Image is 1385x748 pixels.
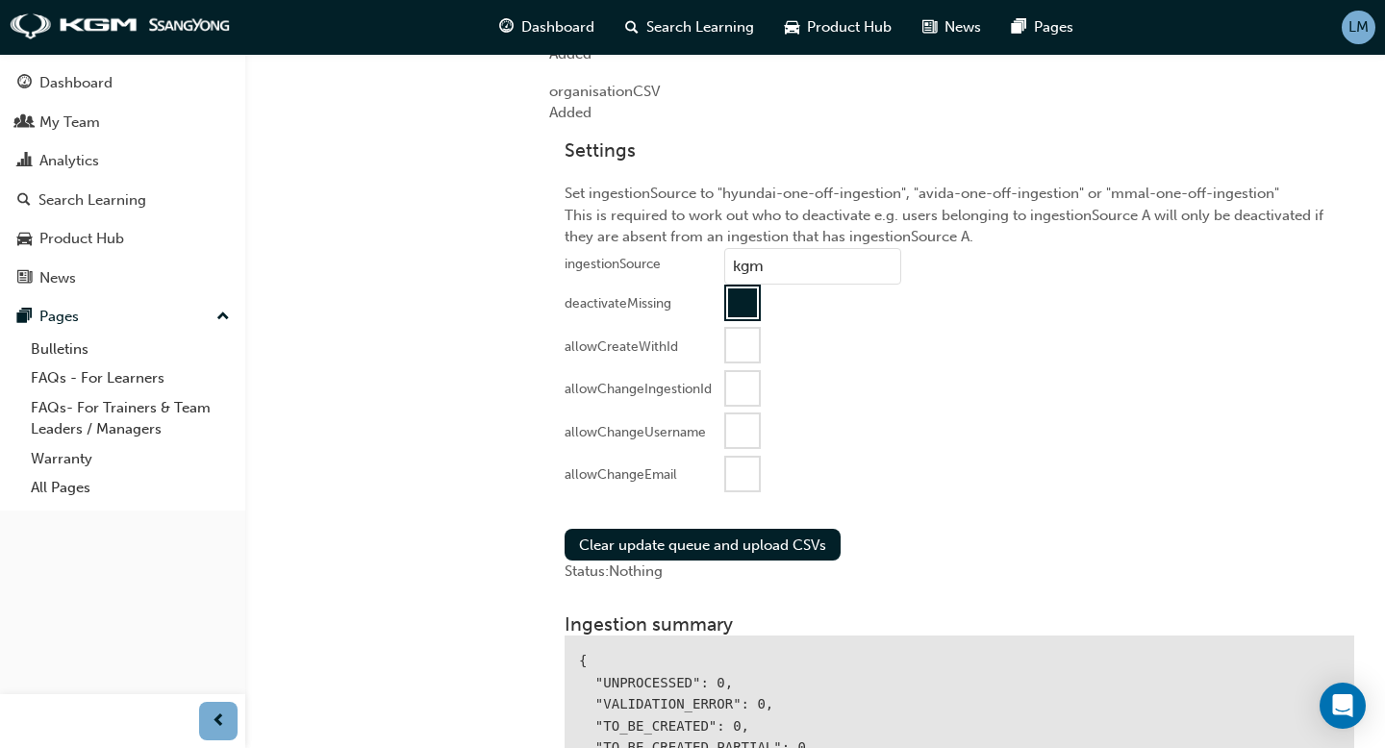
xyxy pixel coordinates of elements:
[484,8,610,47] a: guage-iconDashboard
[17,75,32,92] span: guage-icon
[565,561,1354,583] div: Status: Nothing
[8,221,238,257] a: Product Hub
[17,114,32,132] span: people-icon
[1348,16,1369,38] span: LM
[17,309,32,326] span: pages-icon
[8,261,238,296] a: News
[907,8,996,47] a: news-iconNews
[549,65,1370,124] div: organisation CSV
[17,192,31,210] span: search-icon
[610,8,769,47] a: search-iconSearch Learning
[39,267,76,289] div: News
[499,15,514,39] span: guage-icon
[565,613,1354,636] h3: Ingestion summary
[8,62,238,299] button: DashboardMy TeamAnalyticsSearch LearningProduct HubNews
[565,465,677,485] div: allowChangeEmail
[565,139,1354,162] h3: Settings
[625,15,639,39] span: search-icon
[724,248,901,285] input: ingestionSource
[17,153,32,170] span: chart-icon
[996,8,1089,47] a: pages-iconPages
[565,529,841,561] button: Clear update queue and upload CSVs
[565,255,661,274] div: ingestionSource
[8,183,238,218] a: Search Learning
[17,270,32,287] span: news-icon
[23,473,238,503] a: All Pages
[565,423,706,442] div: allowChangeUsername
[38,189,146,212] div: Search Learning
[1320,683,1366,729] div: Open Intercom Messenger
[565,294,671,313] div: deactivateMissing
[39,228,124,250] div: Product Hub
[769,8,907,47] a: car-iconProduct Hub
[922,15,937,39] span: news-icon
[212,710,226,734] span: prev-icon
[1342,11,1375,44] button: LM
[646,16,754,38] span: Search Learning
[8,105,238,140] a: My Team
[216,305,230,330] span: up-icon
[23,393,238,444] a: FAQs- For Trainers & Team Leaders / Managers
[8,143,238,179] a: Analytics
[39,306,79,328] div: Pages
[23,335,238,364] a: Bulletins
[549,102,1370,124] div: Added
[8,299,238,335] button: Pages
[10,13,231,40] img: kgm
[807,16,892,38] span: Product Hub
[17,231,32,248] span: car-icon
[39,112,100,134] div: My Team
[565,380,712,399] div: allowChangeIngestionId
[944,16,981,38] span: News
[23,444,238,474] a: Warranty
[1012,15,1026,39] span: pages-icon
[549,124,1370,514] div: Set ingestionSource to "hyundai-one-off-ingestion", "avida-one-off-ingestion" or "mmal-one-off-in...
[23,363,238,393] a: FAQs - For Learners
[1034,16,1073,38] span: Pages
[39,150,99,172] div: Analytics
[39,72,113,94] div: Dashboard
[8,65,238,101] a: Dashboard
[565,337,678,357] div: allowCreateWithId
[521,16,594,38] span: Dashboard
[785,15,799,39] span: car-icon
